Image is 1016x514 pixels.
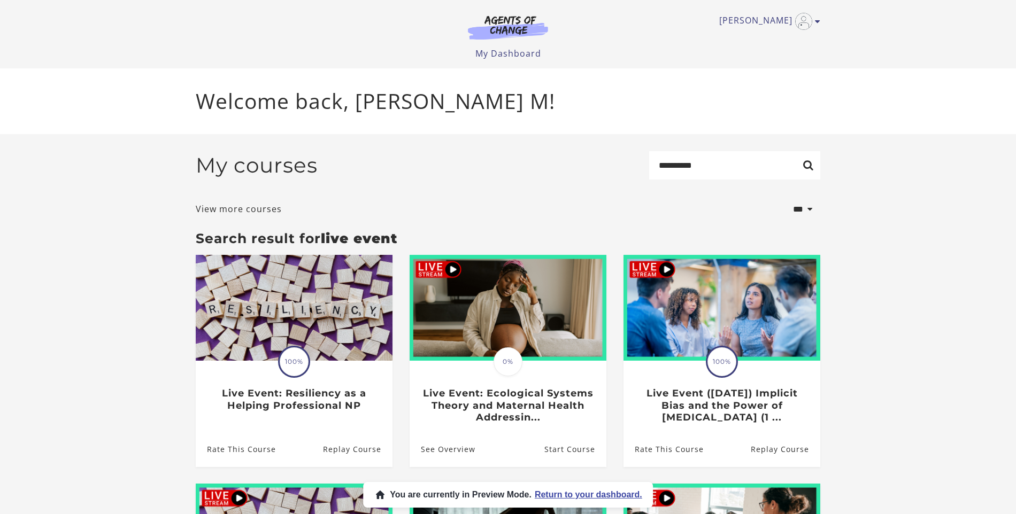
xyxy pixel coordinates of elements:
[475,48,541,59] a: My Dashboard
[544,432,606,466] a: Live Event: Ecological Systems Theory and Maternal Health Addressin...: Resume Course
[635,387,809,424] h3: Live Event ([DATE]) Implicit Bias and the Power of [MEDICAL_DATA] (1 ...
[707,347,736,376] span: 100%
[280,347,309,376] span: 100%
[457,15,559,40] img: Agents of Change Logo
[719,13,815,30] a: Toggle menu
[624,432,704,466] a: Live Event (8/1/25) Implicit Bias and the Power of Peer Support (1 ...: Rate This Course
[410,432,475,466] a: Live Event: Ecological Systems Theory and Maternal Health Addressin...: See Overview
[535,490,642,500] span: Return to your dashboard.
[196,85,820,117] p: Welcome back, [PERSON_NAME] M!
[196,432,276,466] a: Live Event: Resiliency as a Helping Professional NP: Rate This Course
[196,153,318,178] h2: My courses
[751,432,820,466] a: Live Event (8/1/25) Implicit Bias and the Power of Peer Support (1 ...: Resume Course
[321,230,398,246] strong: live event
[323,432,392,466] a: Live Event: Resiliency as a Helping Professional NP: Resume Course
[363,482,653,508] button: You are currently in Preview Mode.Return to your dashboard.
[196,230,820,246] h3: Search result for
[494,347,522,376] span: 0%
[421,387,595,424] h3: Live Event: Ecological Systems Theory and Maternal Health Addressin...
[196,203,282,215] a: View more courses
[207,387,381,411] h3: Live Event: Resiliency as a Helping Professional NP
